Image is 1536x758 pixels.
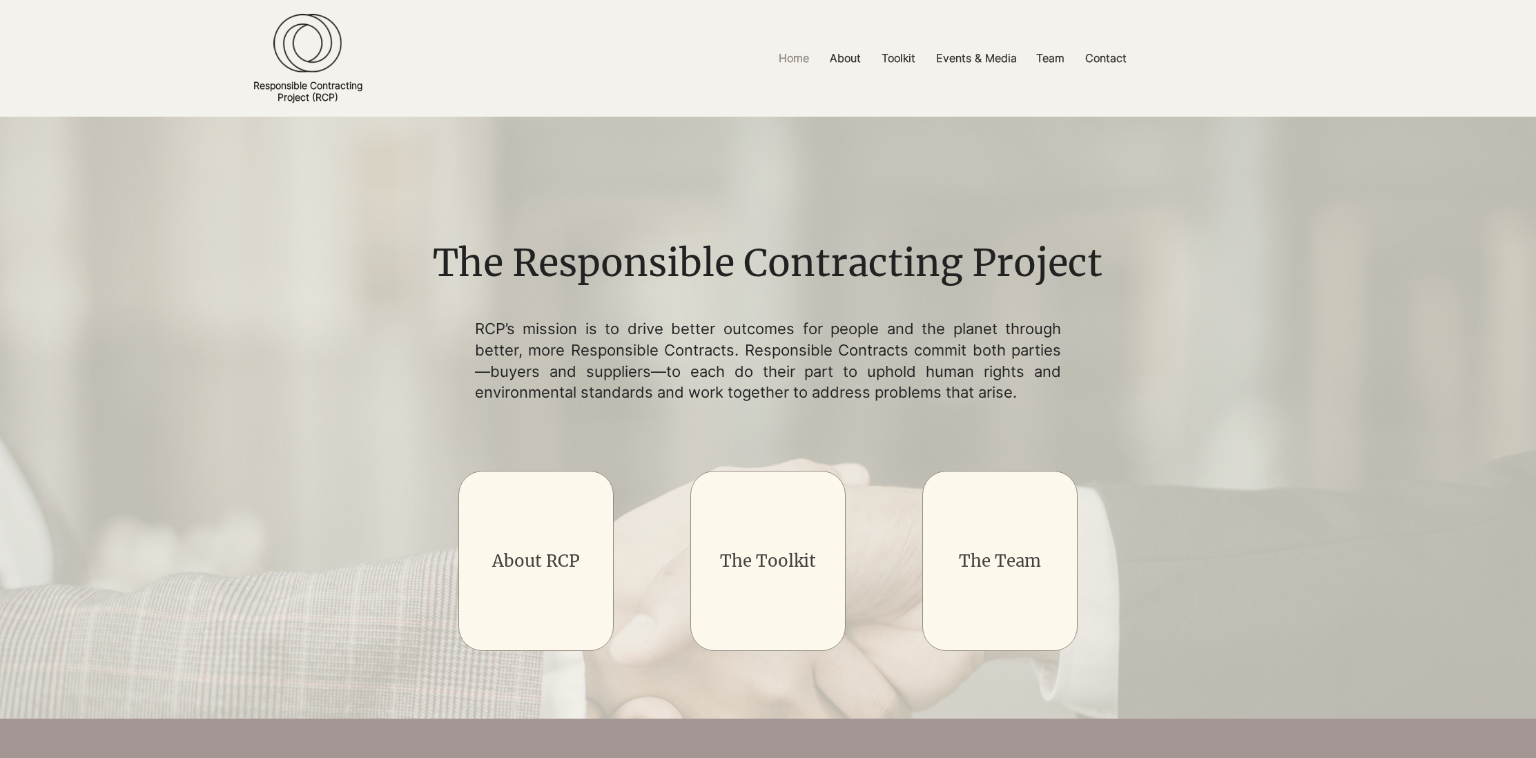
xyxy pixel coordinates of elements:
nav: Site [602,43,1303,74]
h1: The Responsible Contracting Project [423,237,1113,290]
a: About RCP [492,550,580,572]
p: Toolkit [875,43,922,74]
a: Team [1026,43,1075,74]
a: The Team [959,550,1041,572]
a: Toolkit [871,43,926,74]
a: About [819,43,871,74]
a: Responsible ContractingProject (RCP) [253,79,362,103]
a: Contact [1075,43,1137,74]
p: Home [772,43,816,74]
a: Home [768,43,819,74]
p: About [823,43,868,74]
a: The Toolkit [720,550,816,572]
p: Contact [1078,43,1134,74]
a: Events & Media [926,43,1026,74]
p: RCP’s mission is to drive better outcomes for people and the planet through better, more Responsi... [475,318,1062,403]
p: Team [1029,43,1071,74]
p: Events & Media [929,43,1024,74]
